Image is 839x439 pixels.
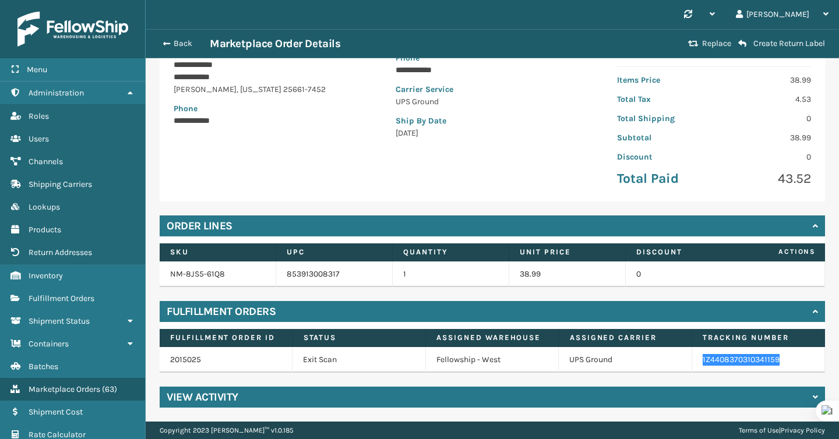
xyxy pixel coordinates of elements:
[170,247,265,257] label: SKU
[617,112,707,125] p: Total Shipping
[739,422,825,439] div: |
[559,347,692,373] td: UPS Ground
[160,422,294,439] p: Copyright 2023 [PERSON_NAME]™ v 1.0.185
[29,202,60,212] span: Lookups
[721,93,811,105] p: 4.53
[17,12,128,47] img: logo
[29,362,58,371] span: Batches
[29,384,100,394] span: Marketplace Orders
[287,247,382,257] label: UPC
[167,305,276,318] h4: Fulfillment Orders
[685,38,735,49] button: Replace
[426,347,559,373] td: Fellowship - West
[276,261,393,287] td: 853913008317
[688,40,699,48] i: Replace
[29,407,83,417] span: Shipment Cost
[174,102,368,115] p: Phone
[403,247,498,257] label: Quantity
[617,74,707,86] p: Items Price
[617,132,707,144] p: Subtotal
[396,115,590,127] p: Ship By Date
[29,111,49,121] span: Roles
[304,332,415,343] label: Status
[29,134,49,144] span: Users
[617,93,707,105] p: Total Tax
[170,332,282,343] label: Fulfillment Order Id
[29,293,94,303] span: Fulfillment Orders
[721,112,811,125] p: 0
[396,95,590,108] p: UPS Ground
[739,426,779,434] a: Terms of Use
[210,37,340,51] h3: Marketplace Order Details
[721,74,811,86] p: 38.99
[29,247,92,257] span: Return Addresses
[29,157,63,167] span: Channels
[27,65,47,75] span: Menu
[29,339,69,349] span: Containers
[167,219,232,233] h4: Order Lines
[721,132,811,144] p: 38.99
[170,269,225,279] a: NM-8JS5-61Q8
[781,426,825,434] a: Privacy Policy
[156,38,210,49] button: Back
[703,355,780,364] a: 1Z4408370310341159
[174,83,368,95] p: [PERSON_NAME] , [US_STATE] 25661-7452
[742,242,823,261] span: Actions
[570,332,682,343] label: Assigned Carrier
[167,390,238,404] h4: View Activity
[29,225,61,235] span: Products
[436,332,548,343] label: Assigned Warehouse
[626,261,742,287] td: 0
[721,170,811,187] p: 43.52
[735,38,829,49] button: Create Return Label
[636,247,731,257] label: Discount
[29,316,90,326] span: Shipment Status
[509,261,626,287] td: 38.99
[396,127,590,139] p: [DATE]
[29,179,92,189] span: Shipping Carriers
[102,384,117,394] span: ( 63 )
[170,355,201,364] a: 2015025
[520,247,615,257] label: Unit Price
[396,83,590,95] p: Carrier Service
[703,332,815,343] label: Tracking Number
[292,347,425,373] td: Exit Scan
[721,151,811,163] p: 0
[738,39,746,48] i: Create Return Label
[29,271,63,281] span: Inventory
[393,261,509,287] td: 1
[617,151,707,163] p: Discount
[617,170,707,187] p: Total Paid
[29,88,84,98] span: Administration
